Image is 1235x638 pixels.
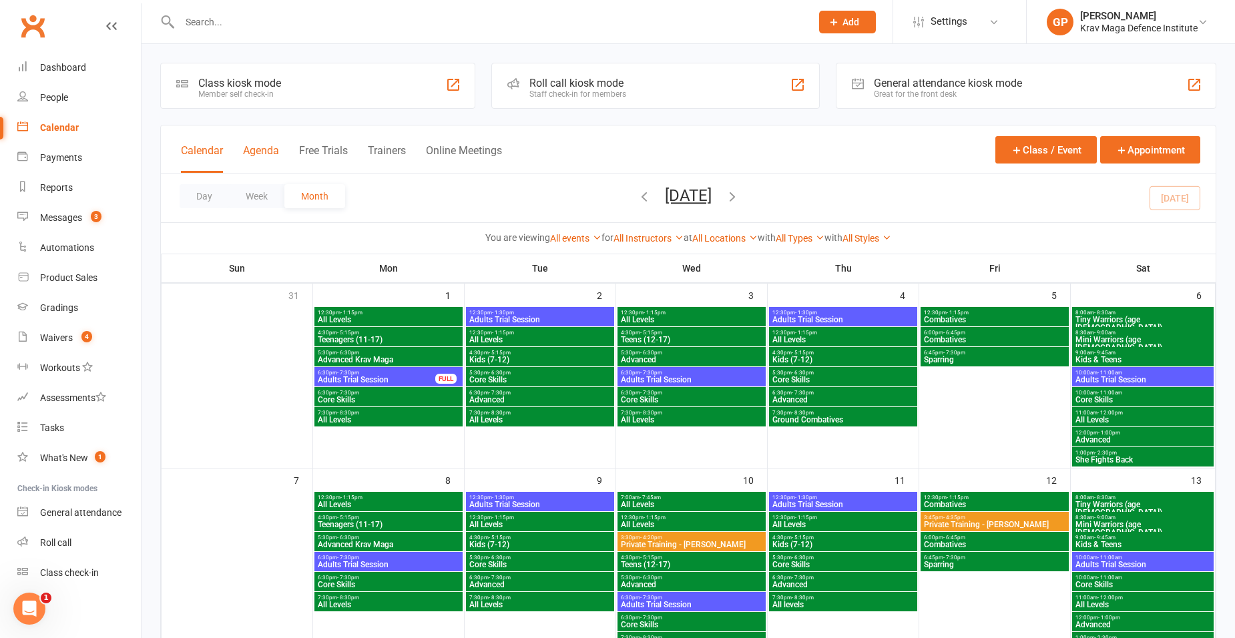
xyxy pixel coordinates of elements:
[644,515,666,521] span: - 1:15pm
[40,362,80,373] div: Workouts
[597,468,615,491] div: 9
[465,254,616,282] th: Tue
[492,515,514,521] span: - 1:15pm
[469,376,611,384] span: Core Skills
[489,575,511,581] span: - 7:30pm
[317,416,460,424] span: All Levels
[772,581,915,589] span: Advanced
[40,392,106,403] div: Assessments
[943,350,965,356] span: - 7:30pm
[492,495,514,501] span: - 1:30pm
[40,122,79,133] div: Calendar
[842,233,891,244] a: All Styles
[824,232,842,243] strong: with
[748,284,767,306] div: 3
[776,233,824,244] a: All Types
[1075,336,1211,352] span: Mini Warriors (age [DEMOGRAPHIC_DATA])
[337,595,359,601] span: - 8:30pm
[768,254,919,282] th: Thu
[317,350,460,356] span: 5:30pm
[620,521,763,529] span: All Levels
[40,302,78,313] div: Gradings
[1100,136,1200,164] button: Appointment
[772,390,915,396] span: 6:30pm
[17,443,141,473] a: What's New1
[492,310,514,316] span: - 1:30pm
[792,535,814,541] span: - 5:15pm
[792,410,814,416] span: - 8:30pm
[469,396,611,404] span: Advanced
[620,376,763,384] span: Adults Trial Session
[13,593,45,625] iframe: Intercom live chat
[620,330,763,336] span: 4:30pm
[469,370,611,376] span: 5:30pm
[445,284,464,306] div: 1
[1098,430,1120,436] span: - 1:00pm
[620,541,763,549] span: Private Training - [PERSON_NAME]
[1097,575,1122,581] span: - 11:00am
[792,575,814,581] span: - 7:30pm
[1075,390,1211,396] span: 10:00am
[620,356,763,364] span: Advanced
[294,468,312,491] div: 7
[874,89,1022,99] div: Great for the front desk
[469,601,611,609] span: All Levels
[317,356,460,364] span: Advanced Krav Maga
[772,410,915,416] span: 7:30pm
[17,293,141,323] a: Gradings
[743,468,767,491] div: 10
[317,336,460,344] span: Teenagers (11-17)
[772,396,915,404] span: Advanced
[469,330,611,336] span: 12:30pm
[40,332,73,343] div: Waivers
[243,144,279,173] button: Agenda
[795,310,817,316] span: - 1:30pm
[792,595,814,601] span: - 8:30pm
[819,11,876,33] button: Add
[91,211,101,222] span: 3
[665,186,712,205] button: [DATE]
[40,272,97,283] div: Product Sales
[181,144,223,173] button: Calendar
[900,284,919,306] div: 4
[40,242,94,253] div: Automations
[1075,370,1211,376] span: 10:00am
[337,370,359,376] span: - 7:30pm
[772,336,915,344] span: All Levels
[317,410,460,416] span: 7:30pm
[469,555,611,561] span: 5:30pm
[17,173,141,203] a: Reports
[17,233,141,263] a: Automations
[792,555,814,561] span: - 6:30pm
[337,555,359,561] span: - 7:30pm
[995,136,1097,164] button: Class / Event
[640,555,662,561] span: - 5:15pm
[469,501,611,509] span: Adults Trial Session
[489,595,511,601] span: - 8:30pm
[317,601,460,609] span: All Levels
[435,374,457,384] div: FULL
[772,376,915,384] span: Core Skills
[317,581,460,589] span: Core Skills
[772,555,915,561] span: 5:30pm
[792,370,814,376] span: - 6:30pm
[317,515,460,521] span: 4:30pm
[772,370,915,376] span: 5:30pm
[317,370,436,376] span: 6:30pm
[1075,410,1211,416] span: 11:00am
[923,541,1066,549] span: Combatives
[772,561,915,569] span: Core Skills
[469,595,611,601] span: 7:30pm
[923,521,1066,529] span: Private Training - [PERSON_NAME]
[337,410,359,416] span: - 8:30pm
[620,501,763,509] span: All Levels
[772,310,915,316] span: 12:30pm
[317,310,460,316] span: 12:30pm
[1196,284,1215,306] div: 6
[923,316,1066,324] span: Combatives
[17,143,141,173] a: Payments
[288,284,312,306] div: 31
[795,495,817,501] span: - 1:30pm
[317,316,460,324] span: All Levels
[317,541,460,549] span: Advanced Krav Maga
